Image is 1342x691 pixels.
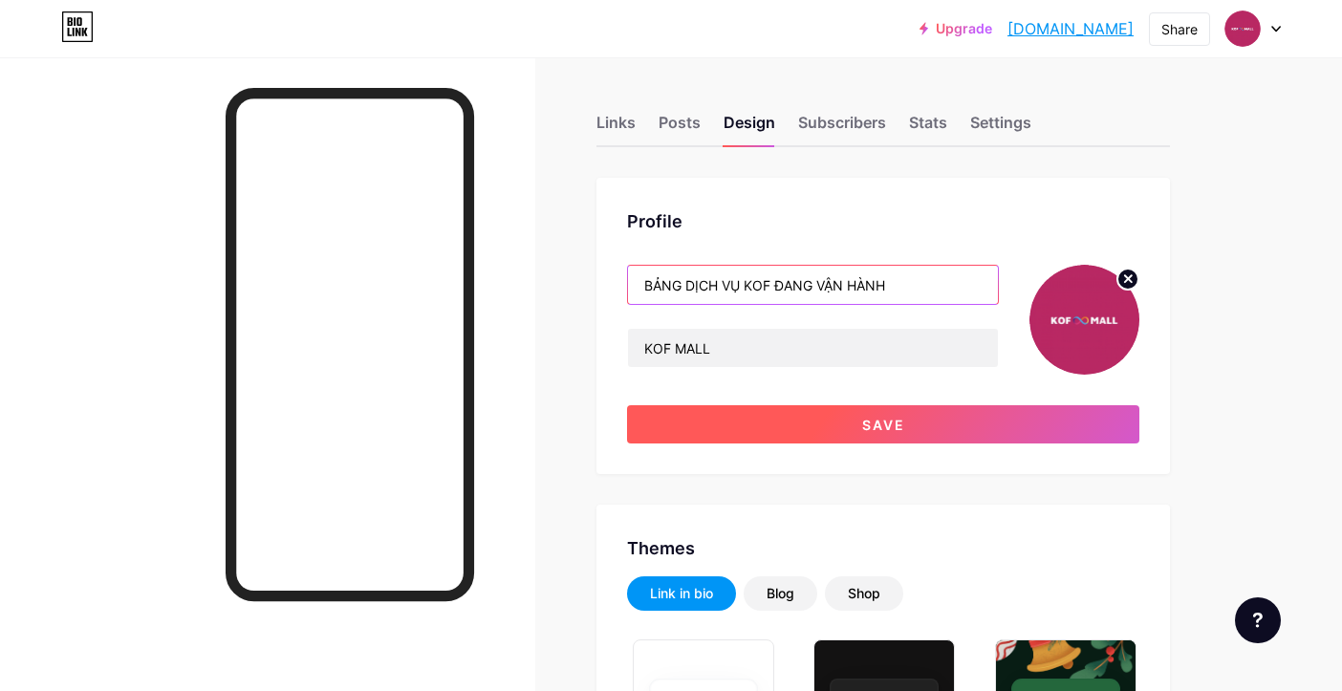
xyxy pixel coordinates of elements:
[909,111,947,145] div: Stats
[767,584,794,603] div: Blog
[798,111,886,145] div: Subscribers
[1161,19,1198,39] div: Share
[659,111,701,145] div: Posts
[627,405,1139,443] button: Save
[628,329,998,367] input: Bio
[970,111,1031,145] div: Settings
[920,21,992,36] a: Upgrade
[650,584,713,603] div: Link in bio
[596,111,636,145] div: Links
[627,208,1139,234] div: Profile
[1224,11,1261,47] img: king90
[848,584,880,603] div: Shop
[627,535,1139,561] div: Themes
[724,111,775,145] div: Design
[628,266,998,304] input: Name
[862,417,905,433] span: Save
[1029,265,1139,375] img: king90
[1007,17,1134,40] a: [DOMAIN_NAME]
